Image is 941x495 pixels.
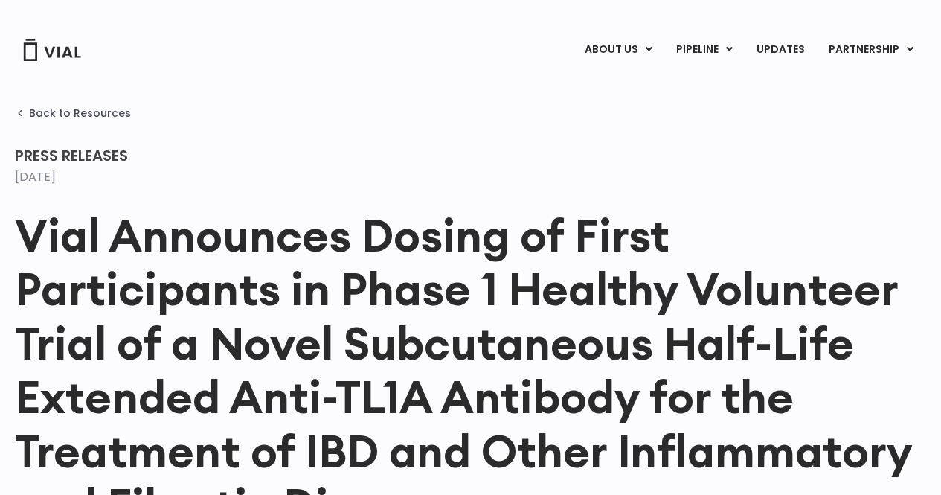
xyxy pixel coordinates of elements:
a: ABOUT USMenu Toggle [573,37,664,63]
a: Back to Resources [15,107,131,119]
time: [DATE] [15,168,56,185]
span: Press Releases [15,145,128,166]
a: UPDATES [745,37,816,63]
img: Vial Logo [22,39,82,61]
span: Back to Resources [29,107,131,119]
a: PARTNERSHIPMenu Toggle [817,37,925,63]
a: PIPELINEMenu Toggle [664,37,744,63]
